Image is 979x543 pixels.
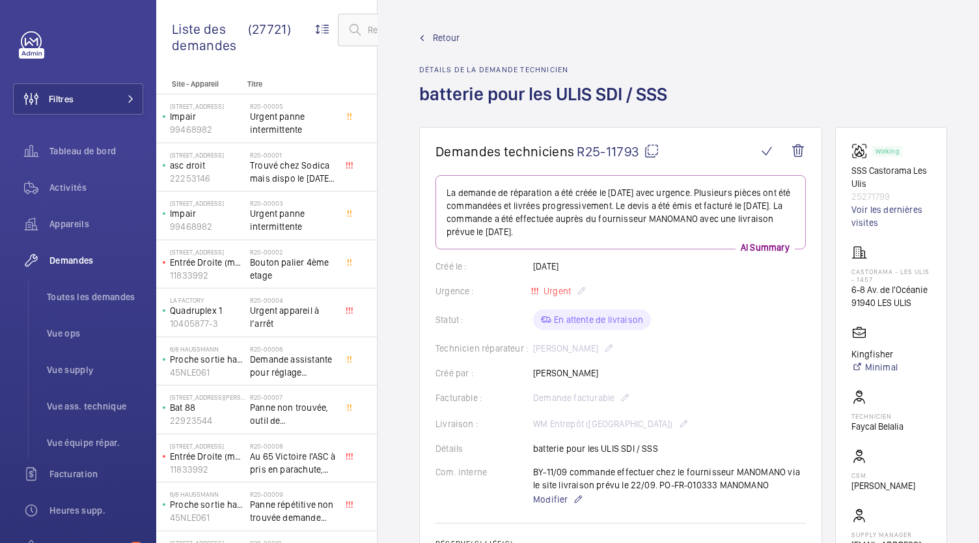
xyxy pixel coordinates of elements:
[170,172,245,185] p: 22253146
[170,207,245,220] p: Impair
[250,401,336,427] span: Panne non trouvée, outil de déverouillouge impératif pour le diagnostic
[170,393,245,401] p: [STREET_ADDRESS][PERSON_NAME]
[851,203,931,229] a: Voir les dernières visites
[170,366,245,379] p: 45NLE061
[49,181,143,194] span: Activités
[851,268,931,283] p: Castorama - LES ULIS - 1457
[49,504,143,517] span: Heures supp.
[851,164,931,190] p: SSS Castorama Les Ulis
[250,498,336,524] span: Panne répétitive non trouvée demande assistance expert technique
[447,186,795,238] p: La demande de réparation a été créée le [DATE] avec urgence. Plusieurs pièces ont été commandées ...
[170,248,245,256] p: [STREET_ADDRESS]
[250,393,336,401] h2: R20-00007
[250,159,336,185] span: Trouvé chez Sodica mais dispo le [DATE] [URL][DOMAIN_NAME]
[250,151,336,159] h2: R20-00001
[170,317,245,330] p: 10405877-3
[170,414,245,427] p: 22923544
[170,463,245,476] p: 11833992
[170,450,245,463] p: Entrée Droite (monte-charge)
[47,400,143,413] span: Vue ass. technique
[533,493,568,506] span: Modifier
[736,241,795,254] p: AI Summary
[250,256,336,282] span: Bouton palier 4ème etage
[250,490,336,498] h2: R20-00009
[170,199,245,207] p: [STREET_ADDRESS]
[170,345,245,353] p: 6/8 Haussmann
[170,220,245,233] p: 99468982
[851,190,931,203] p: 25271799
[13,83,143,115] button: Filtres
[338,14,547,46] input: Recherche par numéro de demande ou devis
[49,254,143,267] span: Demandes
[577,143,659,160] span: R25-11793
[851,143,872,159] img: fire_alarm.svg
[851,479,915,492] p: [PERSON_NAME]
[250,110,336,136] span: Urgent panne intermittente
[247,79,333,89] p: Titre
[170,151,245,159] p: [STREET_ADDRESS]
[49,217,143,230] span: Appareils
[250,102,336,110] h2: R20-00005
[170,498,245,511] p: Proche sortie hall Pelletier
[851,531,931,538] p: Supply manager
[170,304,245,317] p: Quadruplex 1
[851,348,898,361] p: Kingfisher
[250,442,336,450] h2: R20-00008
[47,436,143,449] span: Vue équipe répar.
[170,511,245,524] p: 45NLE061
[170,159,245,172] p: asc droit
[170,442,245,450] p: [STREET_ADDRESS]
[170,256,245,269] p: Entrée Droite (monte-charge)
[49,467,143,480] span: Facturation
[170,269,245,282] p: 11833992
[851,412,903,420] p: Technicien
[170,110,245,123] p: Impair
[250,207,336,233] span: Urgent panne intermittente
[47,290,143,303] span: Toutes les demandes
[250,345,336,353] h2: R20-00006
[250,304,336,330] span: Urgent appareil à l’arrêt
[250,450,336,476] span: Au 65 Victoire l'ASC à pris en parachute, toutes les sécu coupé, il est au 3 ème, asc sans machin...
[170,401,245,414] p: Bat 88
[47,327,143,340] span: Vue ops
[170,102,245,110] p: [STREET_ADDRESS]
[250,353,336,379] span: Demande assistante pour réglage d'opérateurs porte cabine double accès
[851,471,915,479] p: CSM
[49,92,74,105] span: Filtres
[851,420,903,433] p: Faycal Belalia
[170,123,245,136] p: 99468982
[172,21,248,53] span: Liste des demandes
[250,199,336,207] h2: R20-00003
[433,31,460,44] span: Retour
[851,283,931,296] p: 6-8 Av. de l'Océanie
[851,296,931,309] p: 91940 LES ULIS
[170,353,245,366] p: Proche sortie hall Pelletier
[250,248,336,256] h2: R20-00002
[435,143,574,160] span: Demandes techniciens
[419,82,675,127] h1: batterie pour les ULIS SDI / SSS
[170,490,245,498] p: 6/8 Haussmann
[419,65,675,74] h2: Détails de la demande technicien
[851,361,898,374] a: Minimal
[250,296,336,304] h2: R20-00004
[47,363,143,376] span: Vue supply
[170,296,245,304] p: La Factory
[876,149,899,154] p: Working
[156,79,242,89] p: Site - Appareil
[49,145,143,158] span: Tableau de bord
